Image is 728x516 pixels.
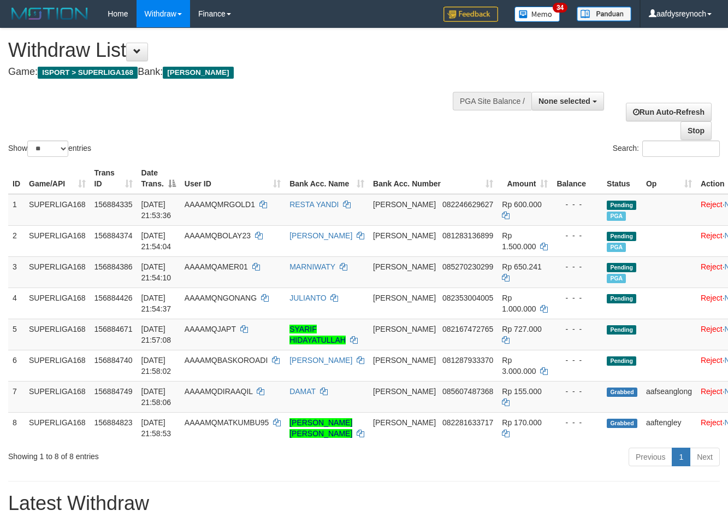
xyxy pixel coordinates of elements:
[442,387,493,396] span: Copy 085607487368 to clipboard
[27,140,68,157] select: Showentries
[289,325,346,344] a: SYARIF HIDAYATULLAH
[8,163,25,194] th: ID
[141,294,171,313] span: [DATE] 21:54:37
[373,294,436,302] span: [PERSON_NAME]
[602,163,642,194] th: Status
[607,356,636,366] span: Pending
[25,381,90,412] td: SUPERLIGA168
[607,201,636,210] span: Pending
[185,200,255,209] span: AAAAMQMRGOLD1
[557,261,598,272] div: - - -
[369,163,498,194] th: Bank Acc. Number: activate to sort column ascending
[642,412,696,443] td: aaftengley
[8,319,25,350] td: 5
[8,492,720,514] h1: Latest Withdraw
[38,67,138,79] span: ISPORT > SUPERLIGA168
[557,230,598,241] div: - - -
[141,325,171,344] span: [DATE] 21:57:08
[185,325,236,333] span: AAAAMQJAPT
[25,288,90,319] td: SUPERLIGA168
[285,163,369,194] th: Bank Acc. Name: activate to sort column ascending
[607,274,626,283] span: Marked by aafandaneth
[373,200,436,209] span: [PERSON_NAME]
[680,121,712,140] a: Stop
[373,387,436,396] span: [PERSON_NAME]
[141,200,171,220] span: [DATE] 21:53:36
[557,417,598,428] div: - - -
[8,140,91,157] label: Show entries
[701,387,723,396] a: Reject
[8,447,295,462] div: Showing 1 to 8 of 8 entries
[180,163,285,194] th: User ID: activate to sort column ascending
[552,163,602,194] th: Balance
[672,448,690,466] a: 1
[502,200,541,209] span: Rp 600.000
[607,325,636,335] span: Pending
[289,418,352,438] a: [PERSON_NAME] [PERSON_NAME]
[94,325,133,333] span: 156884671
[701,200,723,209] a: Reject
[557,355,598,366] div: - - -
[607,388,637,397] span: Grabbed
[141,387,171,407] span: [DATE] 21:58:06
[502,387,541,396] span: Rp 155.000
[442,325,493,333] span: Copy 082167472765 to clipboard
[25,163,90,194] th: Game/API: activate to sort column ascending
[8,67,475,78] h4: Game: Bank:
[137,163,180,194] th: Date Trans.: activate to sort column descending
[8,288,25,319] td: 4
[607,212,626,221] span: Marked by aafandaneth
[553,3,567,13] span: 34
[94,294,133,302] span: 156884426
[185,231,251,240] span: AAAAMQBOLAY23
[557,324,598,335] div: - - -
[607,243,626,252] span: Marked by aafandaneth
[442,231,493,240] span: Copy 081283136899 to clipboard
[8,39,475,61] h1: Withdraw List
[94,356,133,365] span: 156884740
[141,231,171,251] span: [DATE] 21:54:04
[185,387,253,396] span: AAAAMQDIRAAQIL
[373,418,436,427] span: [PERSON_NAME]
[701,418,723,427] a: Reject
[557,386,598,397] div: - - -
[442,356,493,365] span: Copy 081287933370 to clipboard
[502,325,541,333] span: Rp 727.000
[442,200,493,209] span: Copy 082246629627 to clipboard
[94,231,133,240] span: 156884374
[514,7,560,22] img: Button%20Memo.svg
[94,200,133,209] span: 156884335
[373,231,436,240] span: [PERSON_NAME]
[289,262,335,271] a: MARNIWATY
[701,294,723,302] a: Reject
[289,231,352,240] a: [PERSON_NAME]
[502,418,541,427] span: Rp 170.000
[25,350,90,381] td: SUPERLIGA168
[25,256,90,288] td: SUPERLIGA168
[642,163,696,194] th: Op: activate to sort column ascending
[629,448,672,466] a: Previous
[701,231,723,240] a: Reject
[443,7,498,22] img: Feedback.jpg
[25,225,90,256] td: SUPERLIGA168
[701,356,723,365] a: Reject
[502,231,536,251] span: Rp 1.500.000
[373,325,436,333] span: [PERSON_NAME]
[8,194,25,226] td: 1
[453,92,531,110] div: PGA Site Balance /
[498,163,552,194] th: Amount: activate to sort column ascending
[94,418,133,427] span: 156884823
[185,356,268,365] span: AAAAMQBASKOROADI
[289,356,352,365] a: [PERSON_NAME]
[141,418,171,438] span: [DATE] 21:58:53
[613,140,720,157] label: Search:
[701,262,723,271] a: Reject
[442,262,493,271] span: Copy 085270230299 to clipboard
[701,325,723,333] a: Reject
[577,7,631,21] img: panduan.png
[8,412,25,443] td: 8
[289,387,316,396] a: DAMAT
[8,225,25,256] td: 2
[531,92,604,110] button: None selected
[607,419,637,428] span: Grabbed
